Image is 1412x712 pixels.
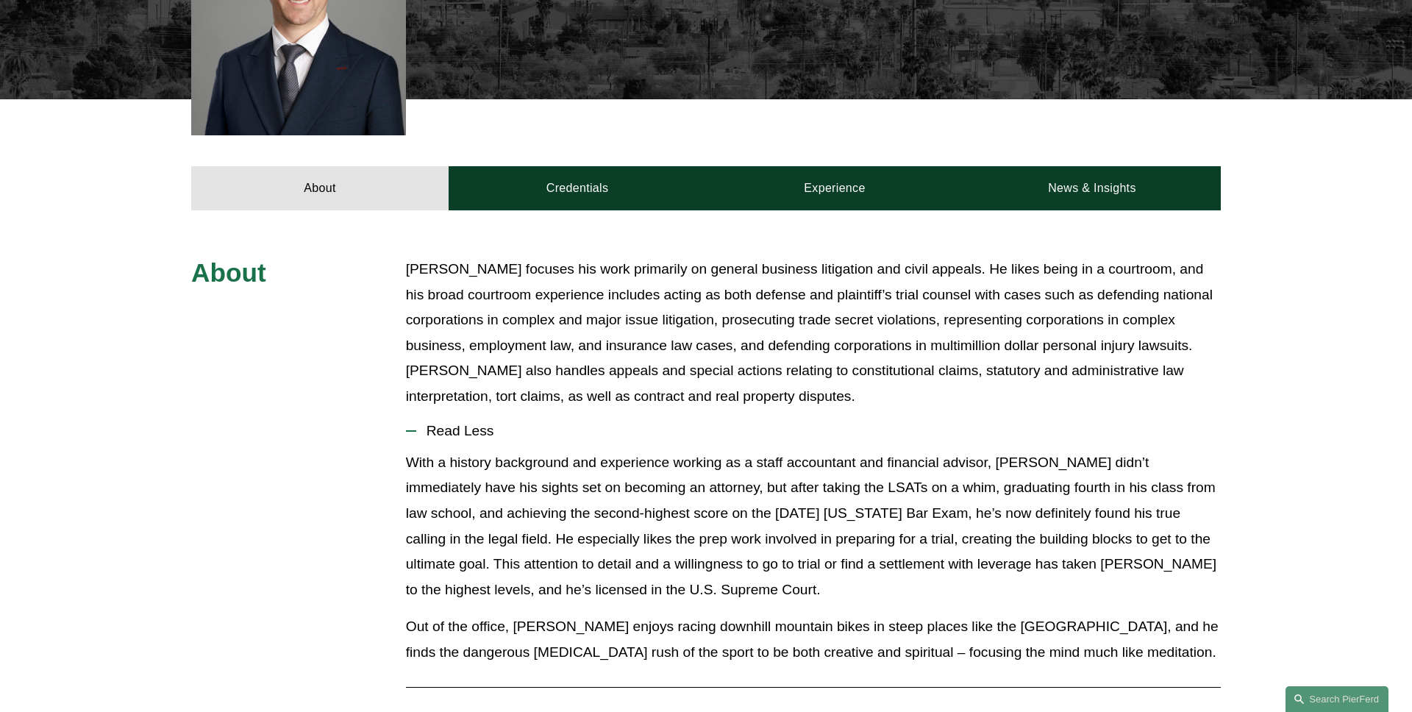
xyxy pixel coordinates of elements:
p: [PERSON_NAME] focuses his work primarily on general business litigation and civil appeals. He lik... [406,257,1221,409]
a: About [191,166,449,210]
span: Read Less [416,423,1221,439]
div: Read Less [406,450,1221,677]
a: Experience [706,166,963,210]
a: News & Insights [963,166,1221,210]
p: Out of the office, [PERSON_NAME] enjoys racing downhill mountain bikes in steep places like the [... [406,614,1221,665]
a: Credentials [449,166,706,210]
span: About [191,258,266,287]
a: Search this site [1286,686,1388,712]
p: With a history background and experience working as a staff accountant and financial advisor, [PE... [406,450,1221,602]
button: Read Less [406,412,1221,450]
